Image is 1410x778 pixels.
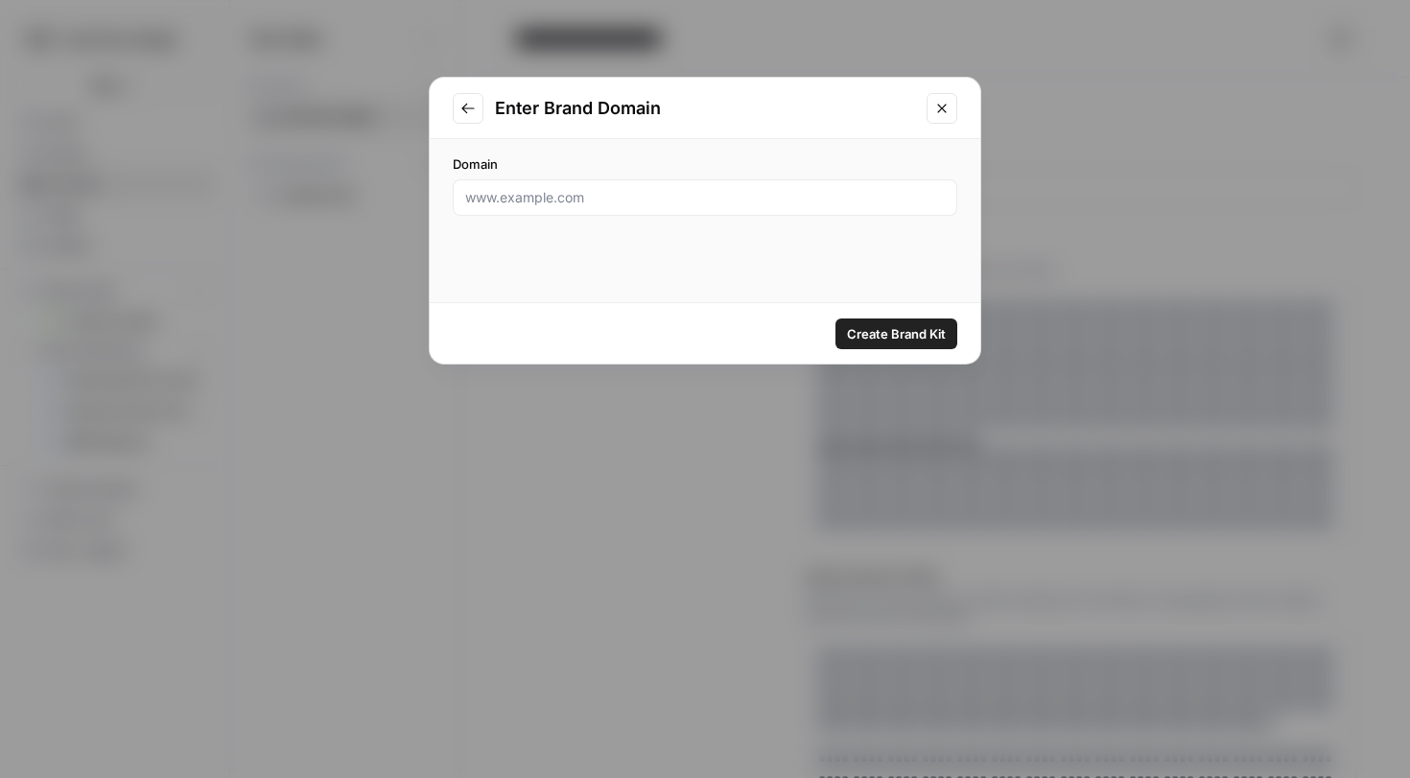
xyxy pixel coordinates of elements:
[465,188,945,207] input: www.example.com
[453,154,957,174] label: Domain
[927,93,957,124] button: Close modal
[453,93,483,124] button: Go to previous step
[847,324,946,343] span: Create Brand Kit
[495,95,915,122] h2: Enter Brand Domain
[835,318,957,349] button: Create Brand Kit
